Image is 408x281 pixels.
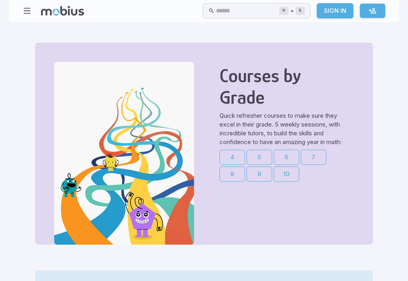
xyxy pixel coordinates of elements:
kbd: k [296,7,305,15]
div: + [279,6,305,16]
a: 4 [220,150,245,165]
a: 5 [247,150,272,165]
a: Sign In [317,3,353,18]
div: Quick refresher courses to make sure they excel in their grade. 5 weekly sessions, with incredibl... [213,62,354,245]
a: 7 [301,150,326,165]
kbd: ⌘ [279,7,288,15]
a: 10 [274,166,299,182]
a: 6 [274,150,299,165]
img: Courses by Grade [54,62,194,245]
h2: Courses by Grade [220,65,347,108]
a: 8 [220,166,245,182]
a: 9 [247,166,272,182]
